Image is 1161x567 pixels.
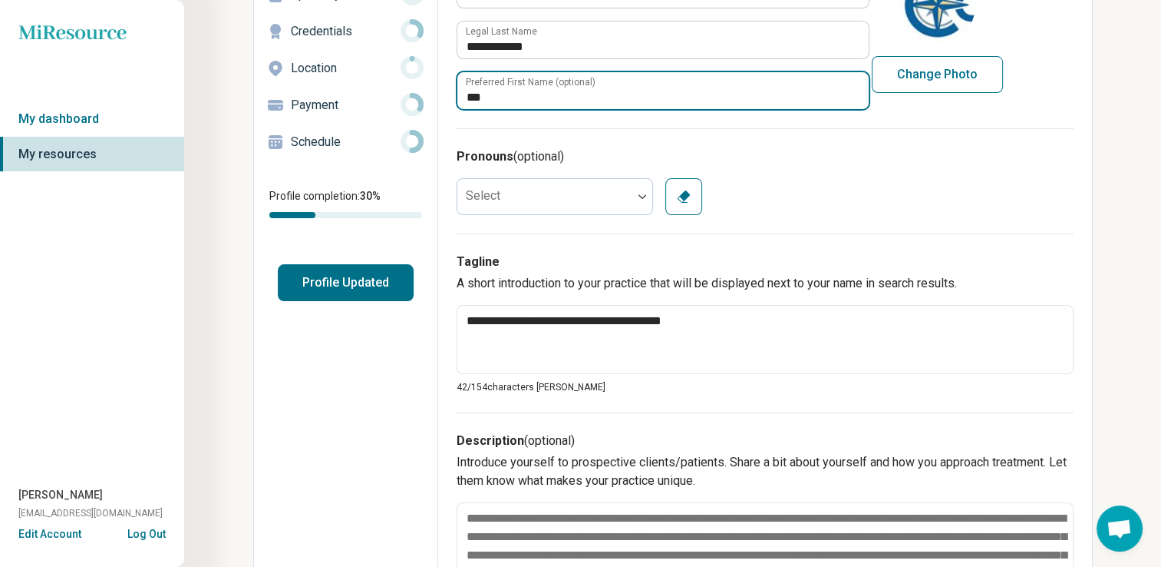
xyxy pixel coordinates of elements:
span: (optional) [524,433,575,448]
span: [PERSON_NAME] [18,487,103,503]
span: [EMAIL_ADDRESS][DOMAIN_NAME] [18,506,163,520]
a: Credentials [254,13,437,50]
p: 42/ 154 characters [PERSON_NAME] [457,380,1074,394]
p: Schedule [291,133,401,151]
h3: Description [457,432,1074,450]
p: Payment [291,96,401,114]
p: Introduce yourself to prospective clients/patients. Share a bit about yourself and how you approa... [457,453,1074,490]
a: Location [254,50,437,87]
div: Profile completion: [254,179,437,227]
span: (optional) [513,149,564,164]
button: Edit Account [18,526,81,542]
a: Schedule [254,124,437,161]
label: Select [466,188,500,203]
h3: Tagline [457,253,1074,271]
label: Preferred First Name (optional) [466,78,595,87]
p: A short introduction to your practice that will be displayed next to your name in search results. [457,274,1074,293]
a: Payment [254,87,437,124]
h3: Pronouns [457,148,1074,166]
span: 30 % [360,190,381,202]
div: Profile completion [269,212,422,218]
label: Legal Last Name [466,27,537,36]
button: Log Out [127,526,166,539]
p: Location [291,59,401,78]
button: Change Photo [872,56,1003,93]
p: Credentials [291,22,401,41]
button: Profile Updated [278,264,414,301]
div: Open chat [1097,506,1143,552]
